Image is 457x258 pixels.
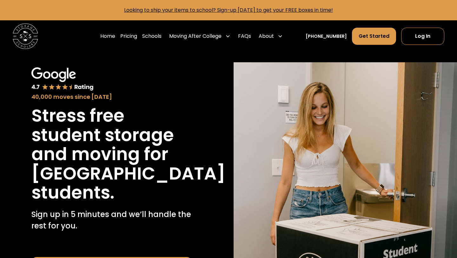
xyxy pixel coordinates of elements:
h1: students. [31,183,114,202]
h1: Stress free student storage and moving for [31,106,192,164]
a: Looking to ship your items to school? Sign-up [DATE] to get your FREE boxes in time! [124,6,333,14]
img: Storage Scholars main logo [13,24,38,49]
p: Sign up in 5 minutes and we’ll handle the rest for you. [31,209,192,232]
a: Home [100,27,115,45]
a: Pricing [120,27,137,45]
div: About [259,32,274,40]
a: [PHONE_NUMBER] [306,33,347,40]
img: Google 4.7 star rating [31,67,94,91]
div: Moving After College [169,32,222,40]
div: 40,000 moves since [DATE] [31,92,192,101]
div: Moving After College [167,27,233,45]
div: About [256,27,285,45]
a: Get Started [352,28,396,45]
a: FAQs [238,27,251,45]
a: Schools [142,27,162,45]
a: home [13,24,38,49]
h1: [GEOGRAPHIC_DATA] [31,164,225,183]
a: Log In [401,28,444,45]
